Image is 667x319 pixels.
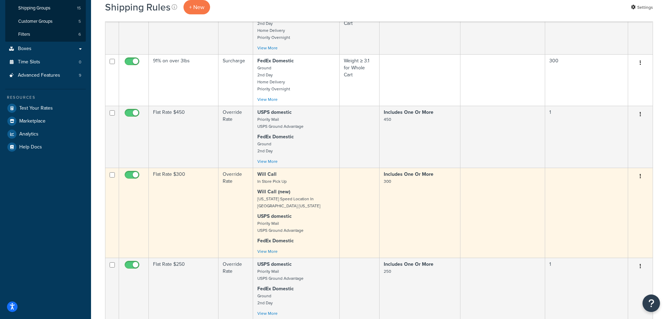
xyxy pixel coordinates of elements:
[149,3,218,54] td: 91% markup
[257,178,287,185] small: In Store Pick Up
[5,69,86,82] li: Advanced Features
[545,54,628,106] td: 300
[384,178,391,185] small: 300
[77,5,81,11] span: 15
[384,268,391,275] small: 250
[149,168,218,258] td: Flat Rate $300
[5,2,86,15] li: Shipping Groups
[384,261,433,268] strong: Includes One Or More
[257,141,273,154] small: Ground 2nd Day
[5,102,86,115] a: Test Your Rates
[19,144,42,150] span: Help Docs
[5,95,86,100] div: Resources
[5,28,86,41] a: Filters 6
[5,56,86,69] a: Time Slots 0
[340,54,379,106] td: Weight ≥ 3.1 for Whole Cart
[257,133,294,140] strong: FedEx Domestic
[19,131,39,137] span: Analytics
[340,3,379,54] td: Weight = 0 to 3 for Whole Cart
[18,32,30,37] span: Filters
[5,28,86,41] li: Filters
[78,32,81,37] span: 6
[257,109,292,116] strong: USPS domestic
[384,109,433,116] strong: Includes One Or More
[545,3,628,54] td: 200
[257,158,278,165] a: View More
[18,19,53,25] span: Customer Groups
[5,56,86,69] li: Time Slots
[257,116,304,130] small: Priority Mail USPS Ground Advantage
[5,69,86,82] a: Advanced Features 9
[257,188,290,195] strong: Will Call (new)
[18,72,60,78] span: Advanced Features
[149,54,218,106] td: 91% on over 3lbs
[105,0,171,14] h1: Shipping Rules
[218,3,253,54] td: Surcharge
[257,248,278,255] a: View More
[631,2,653,12] a: Settings
[384,116,391,123] small: 450
[5,128,86,140] a: Analytics
[257,237,294,244] strong: FedEx Domestic
[257,261,292,268] strong: USPS domestic
[5,15,86,28] li: Customer Groups
[18,46,32,52] span: Boxes
[218,106,253,168] td: Override Rate
[257,13,290,41] small: Ground 2nd Day Home Delivery Priority Overnight
[545,106,628,168] td: 1
[257,196,320,209] small: [US_STATE] Speed Location In [GEOGRAPHIC_DATA] [US_STATE]
[18,59,40,65] span: Time Slots
[384,171,433,178] strong: Includes One Or More
[5,15,86,28] a: Customer Groups 5
[18,5,50,11] span: Shipping Groups
[642,294,660,312] button: Open Resource Center
[257,310,278,317] a: View More
[257,285,294,292] strong: FedEx Domestic
[257,96,278,103] a: View More
[257,171,277,178] strong: Will Call
[257,213,292,220] strong: USPS domestic
[5,141,86,153] a: Help Docs
[149,106,218,168] td: Flat Rate $450
[257,220,304,234] small: Priority Mail USPS Ground Advantage
[257,45,278,51] a: View More
[5,115,86,127] a: Marketplace
[79,59,81,65] span: 0
[257,293,273,306] small: Ground 2nd Day
[5,42,86,55] a: Boxes
[257,65,290,92] small: Ground 2nd Day Home Delivery Priority Overnight
[79,72,81,78] span: 9
[257,57,294,64] strong: FedEx Domestic
[218,54,253,106] td: Surcharge
[257,268,304,282] small: Priority Mail USPS Ground Advantage
[19,118,46,124] span: Marketplace
[218,168,253,258] td: Override Rate
[19,105,53,111] span: Test Your Rates
[78,19,81,25] span: 5
[5,2,86,15] a: Shipping Groups 15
